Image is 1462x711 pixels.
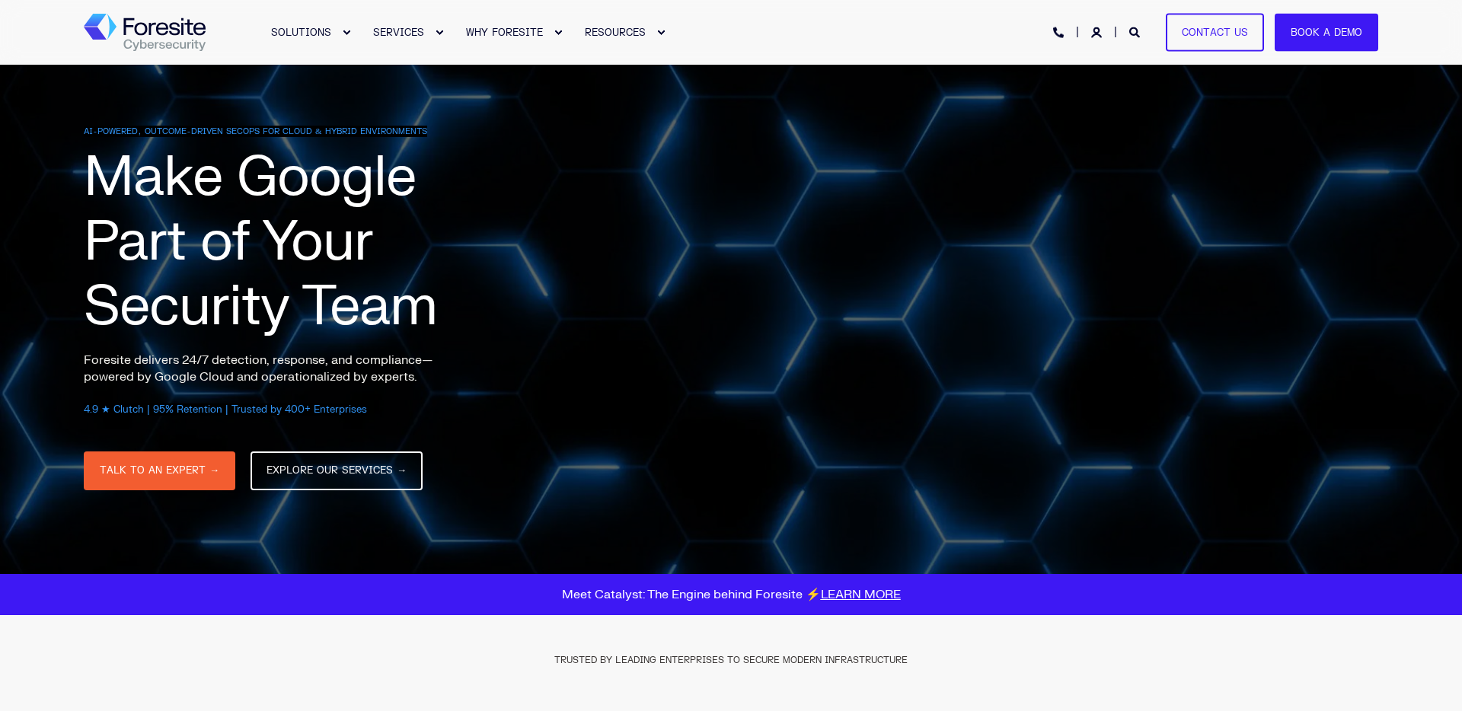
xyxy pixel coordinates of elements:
[342,28,351,37] div: Expand SOLUTIONS
[656,28,666,37] div: Expand RESOURCES
[562,587,901,602] span: Meet Catalyst: The Engine behind Foresite ⚡️
[84,142,437,342] span: Make Google Part of Your Security Team
[84,14,206,52] a: Back to Home
[84,14,206,52] img: Foresite logo, a hexagon shape of blues with a directional arrow to the right hand side, and the ...
[435,28,444,37] div: Expand SERVICES
[84,126,427,137] span: AI-POWERED, OUTCOME-DRIVEN SECOPS FOR CLOUD & HYBRID ENVIRONMENTS
[84,451,235,490] a: TALK TO AN EXPERT →
[1275,13,1378,52] a: Book a Demo
[84,352,464,385] p: Foresite delivers 24/7 detection, response, and compliance—powered by Google Cloud and operationa...
[585,26,646,38] span: RESOURCES
[554,654,908,666] span: TRUSTED BY LEADING ENTERPRISES TO SECURE MODERN INFRASTRUCTURE
[1129,25,1143,38] a: Open Search
[251,451,423,490] a: EXPLORE OUR SERVICES →
[1166,13,1264,52] a: Contact Us
[1091,25,1105,38] a: Login
[554,28,563,37] div: Expand WHY FORESITE
[466,26,543,38] span: WHY FORESITE
[271,26,331,38] span: SOLUTIONS
[84,403,367,416] span: 4.9 ★ Clutch | 95% Retention | Trusted by 400+ Enterprises
[821,587,901,602] a: LEARN MORE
